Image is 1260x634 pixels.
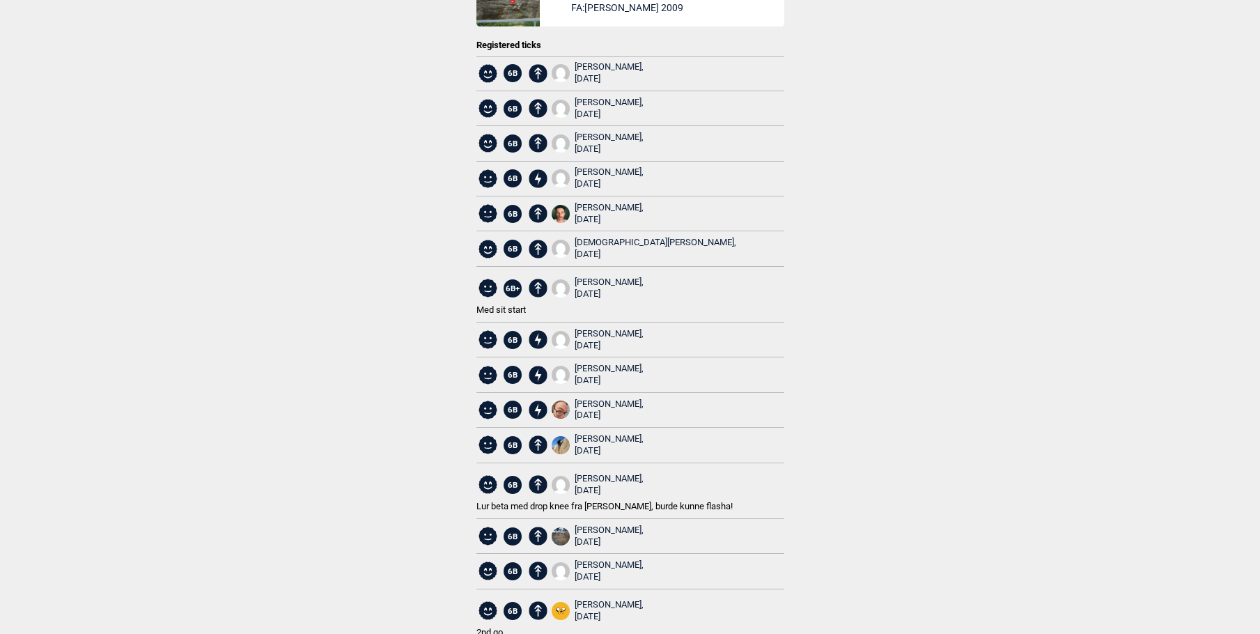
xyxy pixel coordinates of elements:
[504,527,522,546] span: 6B
[575,144,644,155] div: [DATE]
[552,401,570,419] img: 52 B0 EA24 6 F99 44 B8 A035 75216 A2 E06 A6
[575,599,644,623] div: [PERSON_NAME],
[504,279,522,297] span: 6B+
[552,363,644,387] a: User fallback1[PERSON_NAME], [DATE]
[552,602,570,620] img: Jake square
[575,73,644,85] div: [DATE]
[552,433,644,457] a: 08 F579 B8 35 FF 43 EE 98 C5 A94 A181 D0 A28[PERSON_NAME], [DATE]
[504,331,522,349] span: 6B
[575,237,736,261] div: [DEMOGRAPHIC_DATA][PERSON_NAME],
[552,562,570,580] img: User fallback1
[552,525,644,548] a: 53708537 CFBB 4868 8 BEF DB81 A786 F78 D[PERSON_NAME], [DATE]
[504,436,522,454] span: 6B
[575,399,644,422] div: [PERSON_NAME],
[575,433,644,457] div: [PERSON_NAME],
[552,132,644,155] a: User fallback1[PERSON_NAME], [DATE]
[504,240,522,258] span: 6B
[575,363,644,387] div: [PERSON_NAME],
[504,401,522,419] span: 6B
[552,527,570,546] img: 53708537 CFBB 4868 8 BEF DB81 A786 F78 D
[575,340,644,352] div: [DATE]
[476,40,784,52] div: Registered ticks
[552,237,736,261] a: User fallback1[DEMOGRAPHIC_DATA][PERSON_NAME], [DATE]
[504,169,522,187] span: 6B
[571,1,731,14] span: FA: [PERSON_NAME] 2009
[552,328,644,352] a: User fallback1[PERSON_NAME], [DATE]
[552,167,644,190] a: User fallback1[PERSON_NAME], [DATE]
[552,100,570,118] img: User fallback1
[575,328,644,352] div: [PERSON_NAME],
[552,559,644,583] a: User fallback1[PERSON_NAME], [DATE]
[575,214,644,226] div: [DATE]
[552,599,644,623] a: Jake square[PERSON_NAME], [DATE]
[552,476,570,494] img: User fallback1
[575,132,644,155] div: [PERSON_NAME],
[552,473,644,497] a: User fallback1[PERSON_NAME], [DATE]
[575,288,644,300] div: [DATE]
[575,277,644,300] div: [PERSON_NAME],
[504,476,522,494] span: 6B
[476,304,526,315] span: Med sit start
[552,277,644,300] a: User fallback1[PERSON_NAME], [DATE]
[552,331,570,349] img: User fallback1
[575,445,644,457] div: [DATE]
[575,249,736,261] div: [DATE]
[504,366,522,384] span: 6B
[504,134,522,153] span: 6B
[504,602,522,620] span: 6B
[552,97,644,121] a: User fallback1[PERSON_NAME], [DATE]
[552,240,570,258] img: User fallback1
[575,109,644,121] div: [DATE]
[552,436,570,454] img: 08 F579 B8 35 FF 43 EE 98 C5 A94 A181 D0 A28
[504,562,522,580] span: 6B
[552,134,570,153] img: User fallback1
[504,205,522,223] span: 6B
[552,399,644,422] a: 52 B0 EA24 6 F99 44 B8 A035 75216 A2 E06 A6[PERSON_NAME], [DATE]
[575,178,644,190] div: [DATE]
[552,202,644,226] a: 1 D64 F659 699 B 4 AC0 AE83 8 A752141 A1 FA 4 E7 C6 E13 DA70 4985 B55 F 75938 CD1 A51 E[PERSON_NA...
[575,375,644,387] div: [DATE]
[575,473,644,497] div: [PERSON_NAME],
[575,97,644,121] div: [PERSON_NAME],
[575,61,644,85] div: [PERSON_NAME],
[552,169,570,187] img: User fallback1
[504,100,522,118] span: 6B
[575,571,644,583] div: [DATE]
[575,611,644,623] div: [DATE]
[575,167,644,190] div: [PERSON_NAME],
[575,536,644,548] div: [DATE]
[575,525,644,548] div: [PERSON_NAME],
[552,279,570,297] img: User fallback1
[575,410,644,422] div: [DATE]
[504,64,522,82] span: 6B
[575,559,644,583] div: [PERSON_NAME],
[552,61,644,85] a: User fallback1[PERSON_NAME], [DATE]
[552,205,570,223] img: 1 D64 F659 699 B 4 AC0 AE83 8 A752141 A1 FA 4 E7 C6 E13 DA70 4985 B55 F 75938 CD1 A51 E
[575,485,644,497] div: [DATE]
[552,366,570,384] img: User fallback1
[575,202,644,226] div: [PERSON_NAME],
[476,501,733,511] span: Lur beta med drop knee fra [PERSON_NAME], burde kunne flasha!
[552,64,570,82] img: User fallback1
